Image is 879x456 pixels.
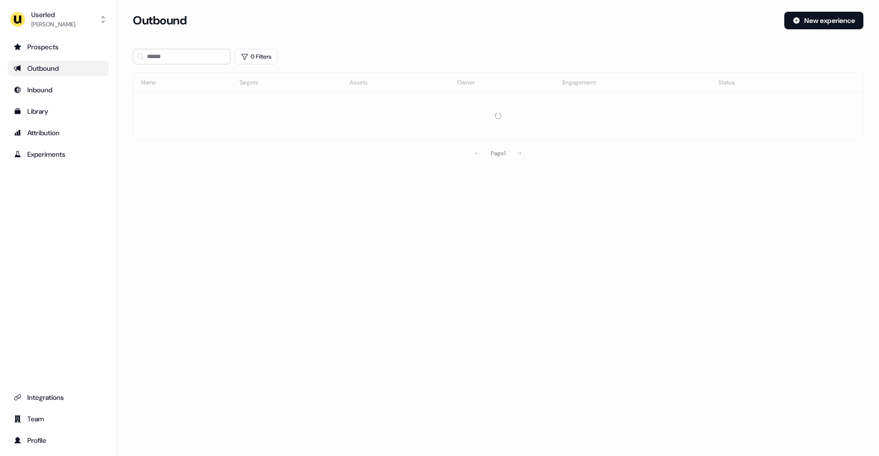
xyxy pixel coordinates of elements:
div: Experiments [14,149,103,159]
a: Go to team [8,411,109,427]
button: New experience [784,12,863,29]
a: Go to integrations [8,390,109,405]
div: Team [14,414,103,424]
div: Outbound [14,63,103,73]
a: Go to templates [8,104,109,119]
div: Profile [14,435,103,445]
a: Go to attribution [8,125,109,141]
h3: Outbound [133,13,187,28]
a: Go to outbound experience [8,61,109,76]
div: [PERSON_NAME] [31,20,75,29]
a: Go to Inbound [8,82,109,98]
div: Integrations [14,393,103,402]
div: Attribution [14,128,103,138]
div: Prospects [14,42,103,52]
a: Go to prospects [8,39,109,55]
a: Go to profile [8,433,109,448]
div: Library [14,106,103,116]
button: 0 Filters [234,49,278,64]
div: Inbound [14,85,103,95]
div: Userled [31,10,75,20]
a: Go to experiments [8,146,109,162]
button: Userled[PERSON_NAME] [8,8,109,31]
